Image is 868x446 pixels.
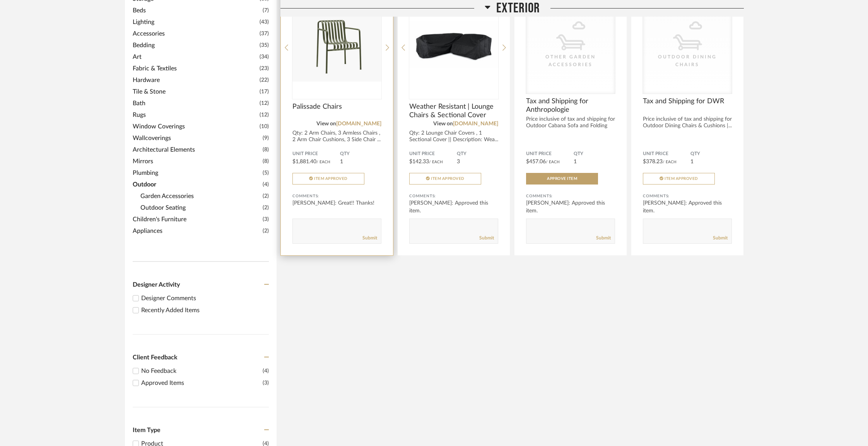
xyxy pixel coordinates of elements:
[133,215,261,224] span: Children's Furniture
[133,41,258,50] span: Bedding
[133,354,178,361] span: Client Feedback
[133,157,261,166] span: Mirrors
[133,17,258,27] span: Lighting
[133,6,261,15] span: Beds
[141,378,263,388] div: Approved Items
[665,177,698,181] span: Item Approved
[133,427,161,433] span: Item Type
[292,130,381,143] div: Qty: 2 Arm Chairs, 3 Armless Chairs , 2 Arm Chair Cushions, 3 Side Chair ...
[643,173,715,185] button: Item Approved
[340,151,381,157] span: QTY
[263,169,269,177] span: (5)
[133,75,258,85] span: Hardware
[336,121,381,126] a: [DOMAIN_NAME]
[260,29,269,38] span: (37)
[409,192,498,200] div: Comments:
[260,87,269,96] span: (17)
[263,203,269,212] span: (2)
[431,177,465,181] span: Item Approved
[649,53,726,68] div: Outdoor Dining Chairs
[292,151,340,157] span: Unit Price
[133,145,261,154] span: Architectural Elements
[292,173,364,185] button: Item Approved
[292,159,316,164] span: $1,881.40
[409,103,498,120] span: Weather Resistant | Lounge Chairs & Sectional Cover
[429,160,443,164] span: / Each
[643,159,663,164] span: $378.23
[260,99,269,108] span: (12)
[546,160,560,164] span: / Each
[663,160,677,164] span: / Each
[526,159,546,164] span: $457.06
[260,76,269,84] span: (22)
[409,130,498,143] div: Qty: 2 Lounge Chair Covers , 1 Sectional Cover || Description: Wea...
[263,227,269,235] span: (2)
[260,41,269,50] span: (35)
[314,177,348,181] span: Item Approved
[260,64,269,73] span: (23)
[263,134,269,142] span: (9)
[643,151,690,157] span: Unit Price
[409,173,481,185] button: Item Approved
[263,145,269,154] span: (8)
[526,192,615,200] div: Comments:
[133,29,258,38] span: Accessories
[574,151,615,157] span: QTY
[263,378,269,388] div: (3)
[596,235,611,241] a: Submit
[690,159,694,164] span: 1
[713,235,728,241] a: Submit
[140,191,261,201] span: Garden Accessories
[140,203,261,212] span: Outdoor Seating
[292,192,381,200] div: Comments:
[574,159,577,164] span: 1
[263,366,269,376] div: (4)
[547,177,577,181] span: Approve Item
[141,306,269,315] div: Recently Added Items
[133,133,261,143] span: Wallcoverings
[457,151,498,157] span: QTY
[133,282,180,288] span: Designer Activity
[263,6,269,15] span: (7)
[260,18,269,26] span: (43)
[409,151,457,157] span: Unit Price
[526,151,574,157] span: Unit Price
[263,180,269,189] span: (4)
[409,159,429,164] span: $142.33
[643,192,732,200] div: Comments:
[643,116,732,129] div: Price inclusive of tax and shipping for Outdoor Dining Chairs & Cushions |...
[479,235,494,241] a: Submit
[316,160,330,164] span: / Each
[643,199,732,215] div: [PERSON_NAME]: Approved this item.
[133,52,258,62] span: Art
[340,159,343,164] span: 1
[133,110,258,120] span: Rugs
[526,199,615,215] div: [PERSON_NAME]: Approved this item.
[643,97,732,106] span: Tax and Shipping for DWR
[292,199,381,207] div: [PERSON_NAME]: Great!! Thanks!
[133,180,261,189] span: Outdoor
[526,173,598,185] button: Approve Item
[362,235,377,241] a: Submit
[260,122,269,131] span: (10)
[141,366,263,376] div: No Feedback
[526,116,615,136] div: Price inclusive of tax and shipping for Outdoor Cabana Sofa and Folding A...
[690,151,732,157] span: QTY
[133,64,258,73] span: Fabric & Textiles
[141,294,269,303] div: Designer Comments
[433,121,453,126] span: View on
[409,199,498,215] div: [PERSON_NAME]: Approved this item.
[133,226,261,236] span: Appliances
[260,53,269,61] span: (34)
[526,97,615,114] span: Tax and Shipping for Anthropologie
[263,192,269,200] span: (2)
[292,103,381,111] span: Palissade Chairs
[532,53,609,68] div: Other Garden Accessories
[263,157,269,166] span: (8)
[133,99,258,108] span: Bath
[133,168,261,178] span: Plumbing
[453,121,498,126] a: [DOMAIN_NAME]
[260,111,269,119] span: (12)
[457,159,460,164] span: 3
[133,87,258,96] span: Tile & Stone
